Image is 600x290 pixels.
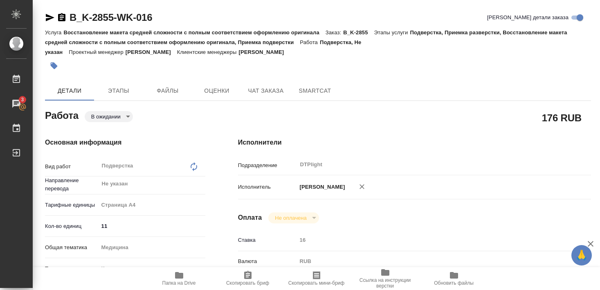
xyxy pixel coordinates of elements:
[213,267,282,290] button: Скопировать бриф
[99,86,138,96] span: Этапы
[238,257,297,265] p: Валюта
[420,267,488,290] button: Обновить файлы
[50,86,89,96] span: Детали
[238,138,591,147] h4: Исполнители
[542,111,582,125] h2: 176 RUB
[282,267,351,290] button: Скопировать мини-бриф
[45,57,63,75] button: Добавить тэг
[238,161,297,170] p: Подразделение
[197,86,236,96] span: Оценки
[69,49,125,55] p: Проектный менеджер
[238,236,297,244] p: Ставка
[85,111,133,122] div: В ожидании
[343,29,374,36] p: B_K-2855
[99,220,205,232] input: ✎ Введи что-нибудь
[326,29,343,36] p: Заказ:
[45,201,99,209] p: Тарифные единицы
[487,13,569,22] span: [PERSON_NAME] детали заказа
[99,262,205,276] div: Клинические и доклинические исследования
[177,49,239,55] p: Клиентские менеджеры
[2,94,31,114] a: 3
[148,86,187,96] span: Файлы
[45,222,99,230] p: Кол-во единиц
[145,267,213,290] button: Папка на Drive
[374,29,410,36] p: Этапы услуги
[246,86,285,96] span: Чат заказа
[89,113,123,120] button: В ожидании
[45,29,567,45] p: Подверстка, Приемка разверстки, Восстановление макета средней сложности с полным соответствием оф...
[45,138,205,147] h4: Основная информация
[226,280,269,286] span: Скопировать бриф
[45,176,99,193] p: Направление перевода
[126,49,177,55] p: [PERSON_NAME]
[238,49,290,55] p: [PERSON_NAME]
[45,29,63,36] p: Услуга
[575,247,589,264] span: 🙏
[434,280,474,286] span: Обновить файлы
[272,214,309,221] button: Не оплачена
[45,163,99,171] p: Вид работ
[268,212,319,223] div: В ожидании
[351,267,420,290] button: Ссылка на инструкции верстки
[297,254,562,268] div: RUB
[99,198,205,212] div: Страница А4
[57,13,67,22] button: Скопировать ссылку
[288,280,344,286] span: Скопировать мини-бриф
[45,13,55,22] button: Скопировать ссылку для ЯМессенджера
[45,107,79,122] h2: Работа
[99,241,205,254] div: Медицина
[45,243,99,252] p: Общая тематика
[45,265,99,273] p: Тематика
[297,234,562,246] input: Пустое поле
[297,183,345,191] p: [PERSON_NAME]
[70,12,152,23] a: B_K-2855-WK-016
[295,86,335,96] span: SmartCat
[353,178,371,196] button: Удалить исполнителя
[571,245,592,265] button: 🙏
[238,213,262,223] h4: Оплата
[356,277,415,289] span: Ссылка на инструкции верстки
[16,96,29,104] span: 3
[63,29,325,36] p: Восстановление макета средней сложности с полным соответствием оформлению оригинала
[238,183,297,191] p: Исполнитель
[300,39,320,45] p: Работа
[162,280,196,286] span: Папка на Drive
